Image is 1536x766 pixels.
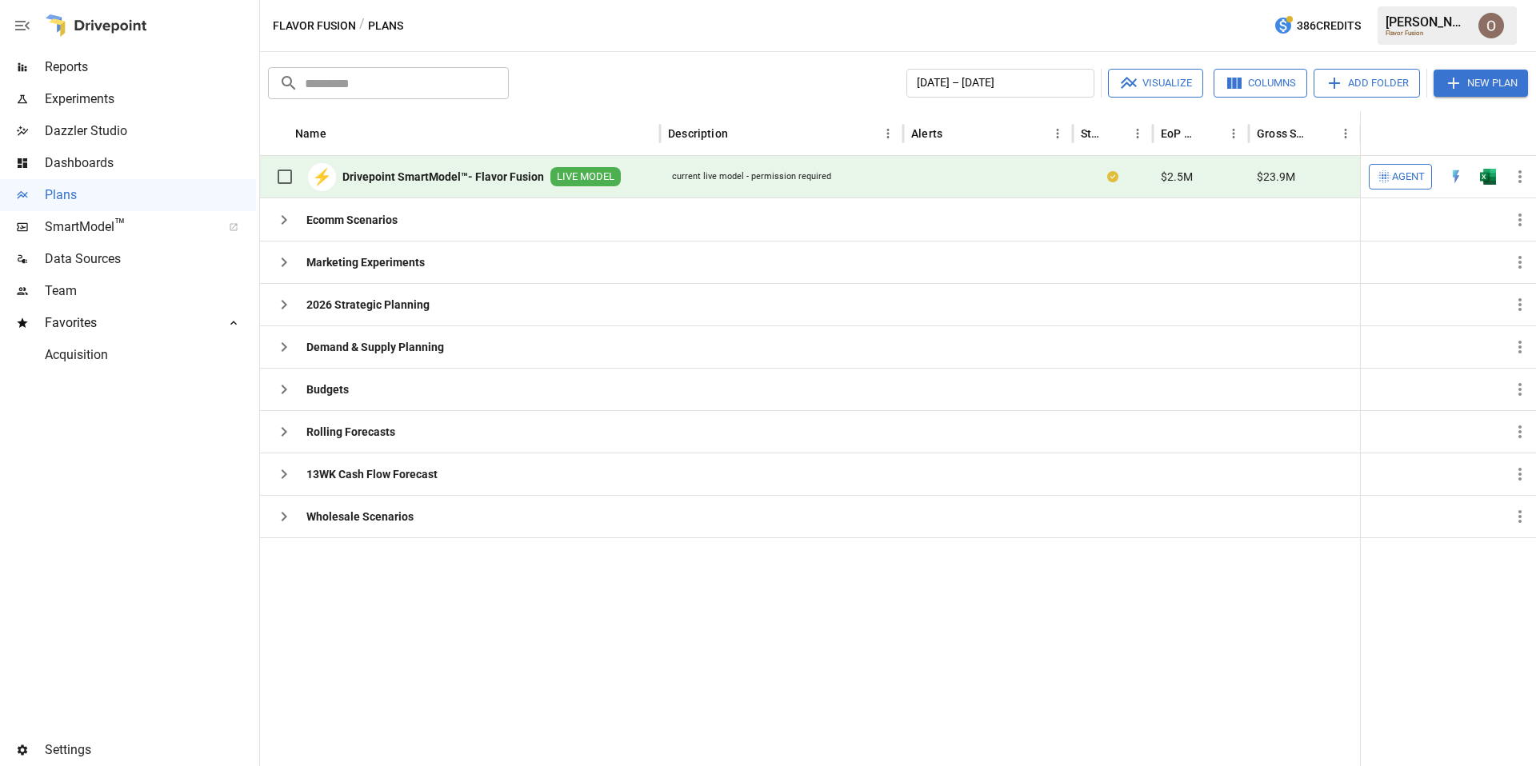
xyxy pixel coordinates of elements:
[45,90,256,109] span: Experiments
[45,58,256,77] span: Reports
[306,212,398,228] b: Ecomm Scenarios
[328,122,350,145] button: Sort
[1297,16,1361,36] span: 386 Credits
[45,281,256,301] span: Team
[1161,169,1193,185] span: $2.5M
[45,740,256,760] span: Settings
[306,466,438,482] b: 13WK Cash Flow Forecast
[308,163,336,191] div: ⚡
[273,16,356,36] button: Flavor Fusion
[1448,169,1464,185] img: quick-edit-flash.b8aec18c.svg
[1108,69,1203,98] button: Visualize
[730,122,752,145] button: Sort
[1257,127,1310,140] div: Gross Sales
[306,254,425,270] b: Marketing Experiments
[1369,164,1432,190] button: Agent
[1107,169,1118,185] div: Your plan has changes in Excel that are not reflected in the Drivepoint Data Warehouse, select "S...
[668,127,728,140] div: Description
[306,297,430,313] b: 2026 Strategic Planning
[306,509,414,525] b: Wholesale Scenarios
[1267,11,1367,41] button: 386Credits
[1312,122,1334,145] button: Sort
[1222,122,1245,145] button: EoP Cash column menu
[306,339,444,355] b: Demand & Supply Planning
[114,215,126,235] span: ™
[1214,69,1307,98] button: Columns
[550,170,621,185] span: LIVE MODEL
[1448,169,1464,185] div: Open in Quick Edit
[1480,169,1496,185] div: Open in Excel
[906,69,1094,98] button: [DATE] – [DATE]
[1161,127,1198,140] div: EoP Cash
[672,170,831,183] div: current live model - permission required
[1386,14,1469,30] div: [PERSON_NAME]
[1081,127,1102,140] div: Status
[911,127,942,140] div: Alerts
[306,424,395,440] b: Rolling Forecasts
[1386,30,1469,37] div: Flavor Fusion
[45,186,256,205] span: Plans
[45,249,256,269] span: Data Sources
[306,381,349,397] b: Budgets
[1046,122,1069,145] button: Alerts column menu
[1200,122,1222,145] button: Sort
[359,16,365,36] div: /
[45,217,211,237] span: SmartModel
[45,154,256,173] span: Dashboards
[45,345,256,365] span: Acquisition
[1392,168,1425,186] span: Agent
[877,122,899,145] button: Description column menu
[1104,122,1126,145] button: Sort
[944,122,966,145] button: Sort
[342,169,544,185] b: Drivepoint SmartModel™- Flavor Fusion
[1469,3,1514,48] button: Oleksii Flok
[1478,13,1504,38] img: Oleksii Flok
[1334,122,1357,145] button: Gross Sales column menu
[1434,70,1528,97] button: New Plan
[45,122,256,141] span: Dazzler Studio
[1126,122,1149,145] button: Status column menu
[1514,122,1536,145] button: Sort
[1257,169,1295,185] span: $23.9M
[295,127,326,140] div: Name
[1314,69,1420,98] button: Add Folder
[1480,169,1496,185] img: excel-icon.76473adf.svg
[45,313,211,333] span: Favorites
